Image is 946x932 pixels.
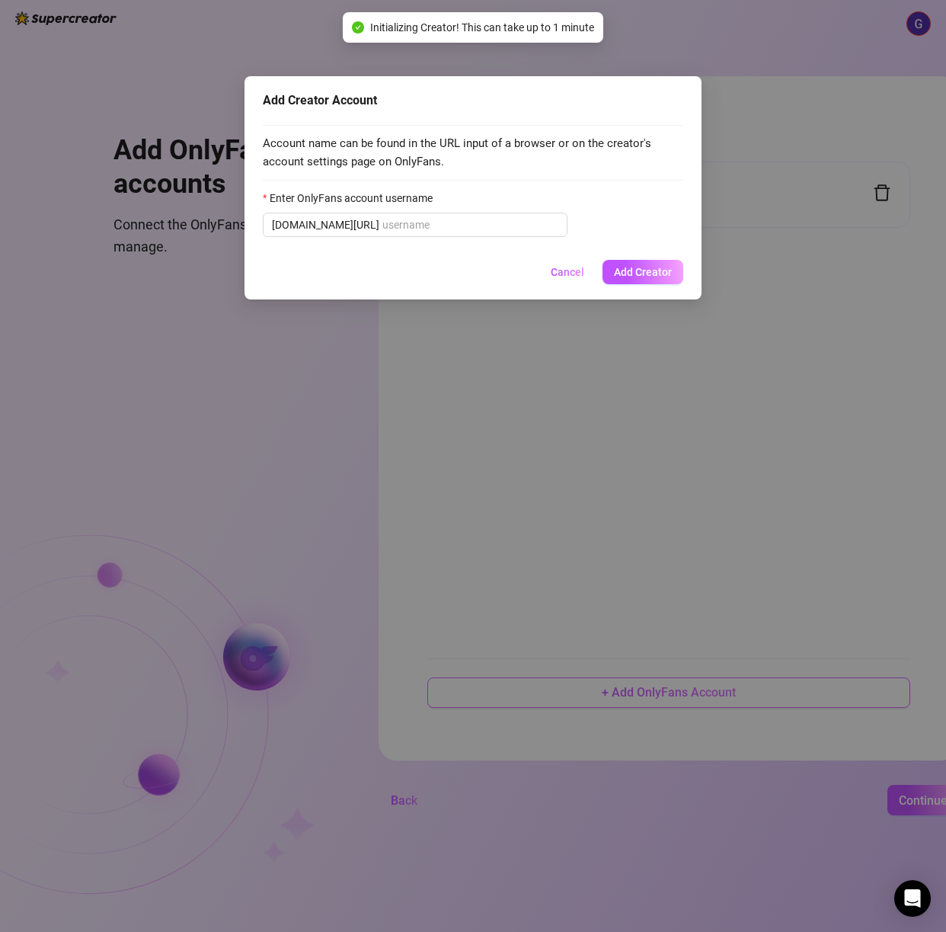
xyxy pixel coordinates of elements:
[382,216,558,233] input: Enter OnlyFans account username
[614,266,672,278] span: Add Creator
[272,216,379,233] span: [DOMAIN_NAME][URL]
[602,260,683,284] button: Add Creator
[263,91,683,110] div: Add Creator Account
[370,19,594,36] span: Initializing Creator! This can take up to 1 minute
[263,190,443,207] label: Enter OnlyFans account username
[539,260,596,284] button: Cancel
[894,880,931,917] div: Open Intercom Messenger
[551,266,584,278] span: Cancel
[263,135,683,171] span: Account name can be found in the URL input of a browser or on the creator's account settings page...
[352,21,364,34] span: check-circle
